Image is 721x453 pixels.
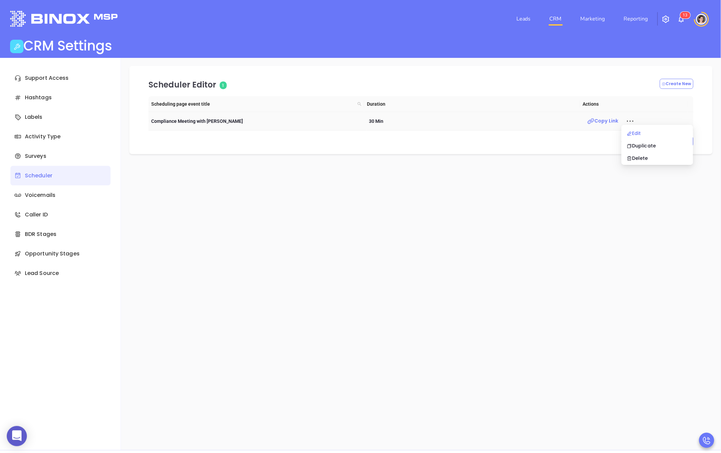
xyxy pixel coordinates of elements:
span: 30 Min [369,118,384,124]
div: Edit [627,130,688,137]
a: CRM [547,12,564,26]
img: user [696,14,707,25]
th: Actions [580,96,688,112]
img: logo [10,11,118,27]
div: Opportunity Stages [10,244,111,264]
span: Scheduling page event title [151,100,355,108]
div: Surveys [10,146,111,166]
div: Support Access [10,68,111,88]
span: left [621,140,625,144]
div: Scheduler [10,166,111,185]
sup: 13 [680,12,690,19]
p: Scheduler Editor [149,79,555,91]
span: 1 [220,81,227,89]
a: Leads [514,12,534,26]
div: Lead Source [10,264,111,283]
div: BDR Stages [10,224,111,244]
div: Hashtags [10,88,111,107]
li: Previous Page [617,136,628,147]
h1: CRM Settings [24,38,112,54]
span: Copy Link [587,117,619,124]
div: Activity Type [10,127,111,146]
img: iconNotification [677,15,685,23]
div: Voicemails [10,185,111,205]
button: left [617,136,628,147]
div: Caller ID [10,205,111,224]
span: search [356,99,363,109]
span: Compliance Meeting with [PERSON_NAME] [151,118,243,124]
span: 1 [683,13,685,18]
a: Marketing [578,12,608,26]
a: Reporting [621,12,651,26]
span: 3 [685,13,688,18]
div: Labels [10,107,111,127]
span: search [357,102,362,106]
img: iconSetting [662,15,670,23]
div: Delete [627,154,688,162]
button: Create New [660,79,693,89]
th: Duration [364,96,580,112]
div: Duplicate [627,142,688,149]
